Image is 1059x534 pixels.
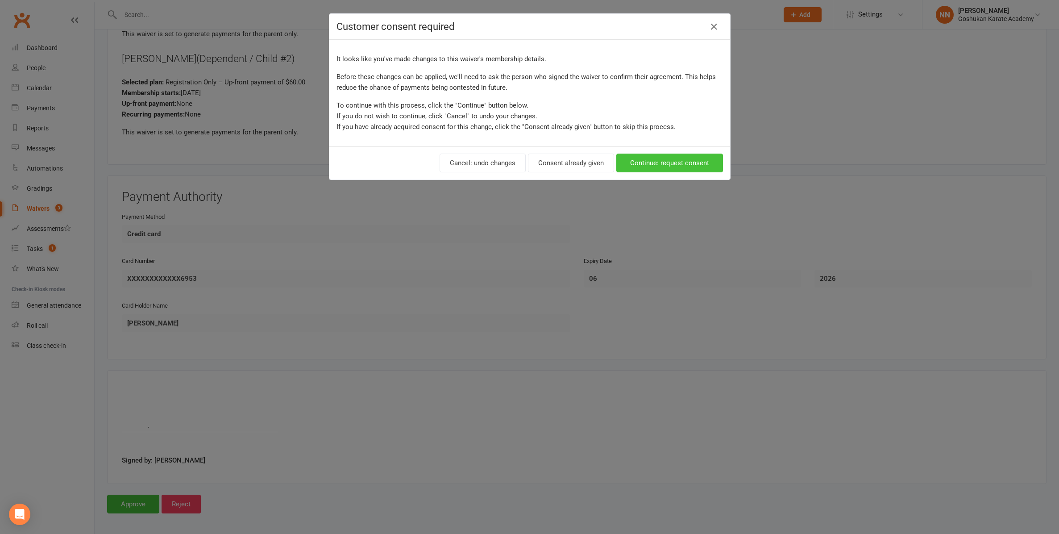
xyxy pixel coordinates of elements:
span: Customer consent required [336,21,454,32]
p: Before these changes can be applied, we'll need to ask the person who signed the waiver to confir... [336,71,723,93]
span: If you have already acquired consent for this change, click the "Consent already given" button to... [336,123,676,131]
button: Consent already given [528,154,614,172]
button: Close [707,20,721,34]
div: Open Intercom Messenger [9,504,30,525]
p: It looks like you've made changes to this waiver's membership details. [336,54,723,64]
button: Continue: request consent [616,154,723,172]
button: Cancel: undo changes [440,154,526,172]
p: To continue with this process, click the "Continue" button below. If you do not wish to continue,... [336,100,723,132]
